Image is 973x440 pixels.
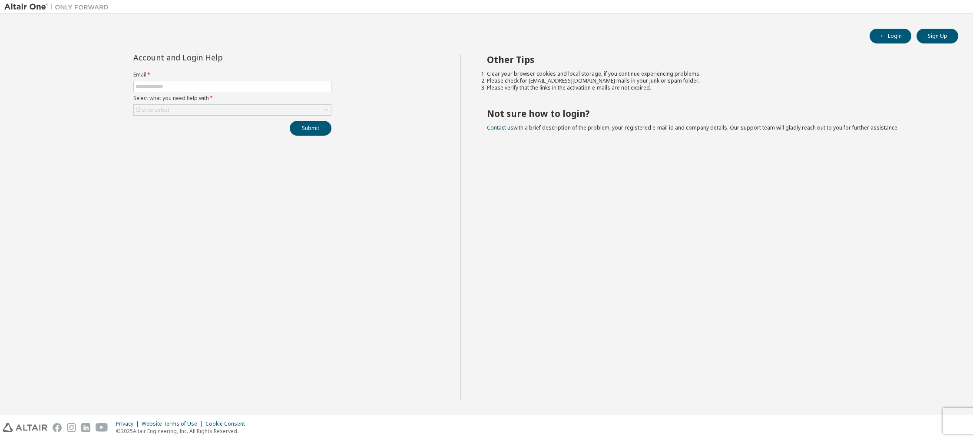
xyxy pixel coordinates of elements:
[53,423,62,432] img: facebook.svg
[487,70,943,77] li: Clear your browser cookies and local storage, if you continue experiencing problems.
[487,108,943,119] h2: Not sure how to login?
[81,423,90,432] img: linkedin.svg
[133,95,331,102] label: Select what you need help with
[134,105,331,115] div: Click to select
[136,107,169,113] div: Click to select
[3,423,47,432] img: altair_logo.svg
[487,84,943,91] li: Please verify that the links in the activation e-mails are not expired.
[205,420,250,427] div: Cookie Consent
[67,423,76,432] img: instagram.svg
[487,124,899,131] span: with a brief description of the problem, your registered e-mail id and company details. Our suppo...
[116,420,142,427] div: Privacy
[870,29,911,43] button: Login
[116,427,250,435] p: © 2025 Altair Engineering, Inc. All Rights Reserved.
[487,77,943,84] li: Please check for [EMAIL_ADDRESS][DOMAIN_NAME] mails in your junk or spam folder.
[290,121,331,136] button: Submit
[487,124,513,131] a: Contact us
[917,29,958,43] button: Sign Up
[133,54,292,61] div: Account and Login Help
[96,423,108,432] img: youtube.svg
[133,71,331,78] label: Email
[4,3,113,11] img: Altair One
[487,54,943,65] h2: Other Tips
[142,420,205,427] div: Website Terms of Use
